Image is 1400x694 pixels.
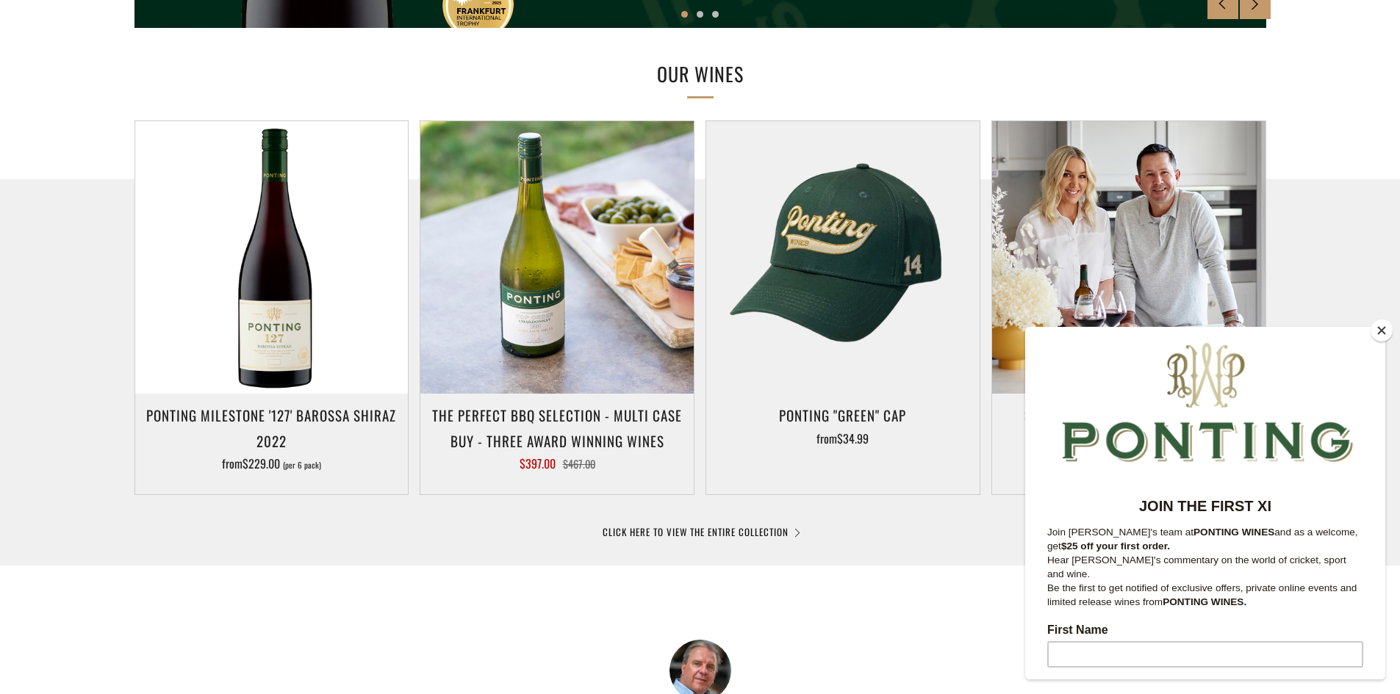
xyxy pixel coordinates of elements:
[816,430,869,447] span: from
[603,524,798,539] a: CLICK HERE TO VIEW THE ENTIRE COLLECTION
[22,254,338,282] p: Be the first to get notified of exclusive offers, private online events and limited release wines...
[714,402,972,427] h3: Ponting "Green" Cap
[22,226,338,254] p: Hear [PERSON_NAME]'s commentary on the world of cricket, sport and wine.
[999,402,1258,427] h3: Set For Summer - Multi Case Buy
[706,402,980,476] a: Ponting "Green" Cap from$34.99
[22,198,338,226] p: Join [PERSON_NAME]'s team at and as a welcome, get
[22,358,338,376] label: Last Name
[520,455,556,472] span: $397.00
[22,297,338,314] label: First Name
[168,200,249,211] strong: PONTING WINES
[114,171,246,187] strong: JOIN THE FIRST XI
[222,455,321,472] span: from
[1371,319,1393,341] button: Close
[837,430,869,447] span: $34.99
[137,270,221,281] strong: PONTING WINES.
[428,402,686,452] h3: The perfect BBQ selection - MULTI CASE BUY - Three award winning wines
[22,526,329,590] span: We will send you a confirmation email to subscribe. I agree to sign up to the Ponting Wines newsl...
[563,456,595,471] span: $467.00
[143,402,401,452] h3: Ponting Milestone '127' Barossa Shiraz 2022
[243,455,280,472] span: $229.00
[22,482,338,508] input: Subscribe
[697,11,703,18] button: 2
[681,11,688,18] button: 1
[992,402,1266,476] a: Set For Summer - Multi Case Buy $399.00 $527.00
[458,59,943,90] h2: OUR WINES
[420,402,694,476] a: The perfect BBQ selection - MULTI CASE BUY - Three award winning wines $397.00 $467.00
[712,11,719,18] button: 3
[135,402,409,476] a: Ponting Milestone '127' Barossa Shiraz 2022 from$229.00 (per 6 pack)
[36,214,145,225] strong: $25 off your first order.
[22,420,338,438] label: Email
[283,461,321,469] span: (per 6 pack)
